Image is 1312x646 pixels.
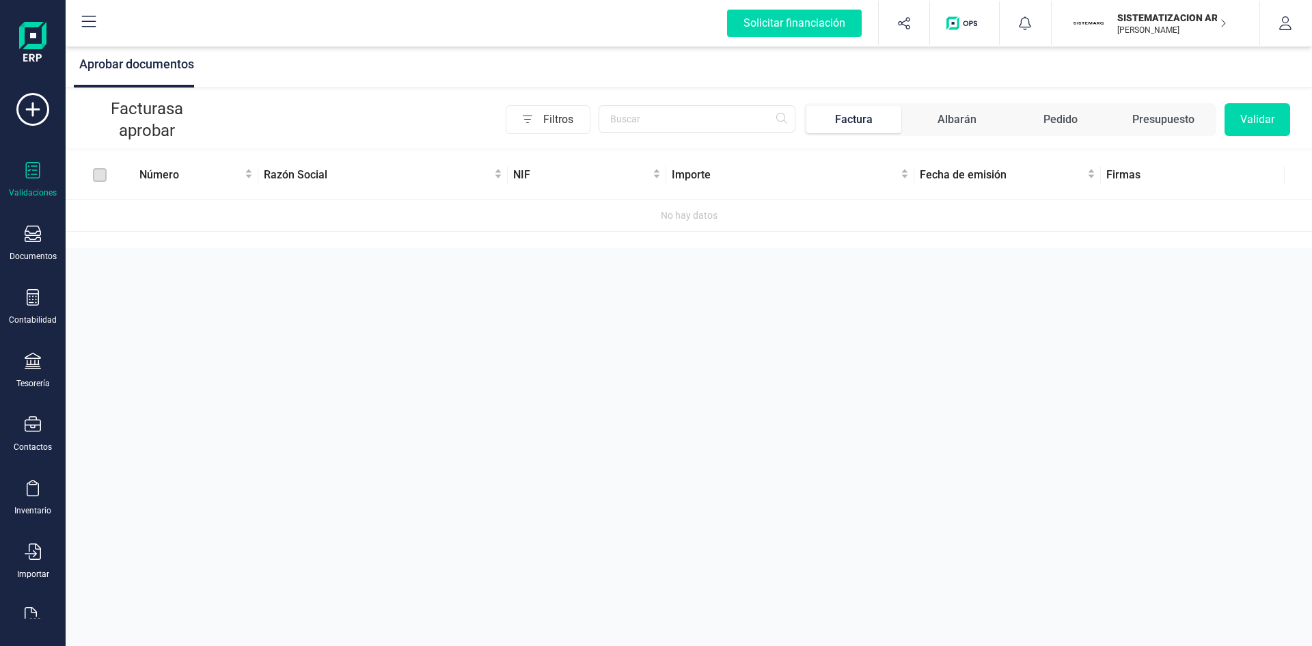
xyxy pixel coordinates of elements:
span: Importe [672,167,897,183]
span: Fecha de emisión [920,167,1085,183]
button: Filtros [506,105,590,134]
div: Documentos [10,251,57,262]
th: Firmas [1101,151,1285,200]
span: Filtros [543,106,590,133]
div: Factura [835,111,873,128]
button: Solicitar financiación [711,1,878,45]
div: Inventario [14,505,51,516]
div: Contabilidad [9,314,57,325]
div: Albarán [938,111,976,128]
span: Razón Social [264,167,491,183]
p: SISTEMATIZACION ARQUITECTONICA EN REFORMAS SL [1117,11,1227,25]
div: Importar [17,569,49,580]
span: Número [139,167,242,183]
button: Logo de OPS [938,1,991,45]
div: Contactos [14,442,52,453]
p: Facturas a aprobar [87,98,206,142]
input: Buscar [599,105,795,133]
div: Presupuesto [1132,111,1194,128]
div: Solicitar financiación [727,10,862,37]
span: Aprobar documentos [79,57,194,71]
div: No hay datos [71,208,1307,223]
img: Logo Finanedi [19,22,46,66]
img: SI [1074,8,1104,38]
div: Pedido [1043,111,1078,128]
div: Tesorería [16,378,50,389]
p: [PERSON_NAME] [1117,25,1227,36]
div: Validaciones [9,187,57,198]
button: Validar [1225,103,1290,136]
span: NIF [513,167,650,183]
img: Logo de OPS [946,16,983,30]
button: SISISTEMATIZACION ARQUITECTONICA EN REFORMAS SL[PERSON_NAME] [1068,1,1243,45]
